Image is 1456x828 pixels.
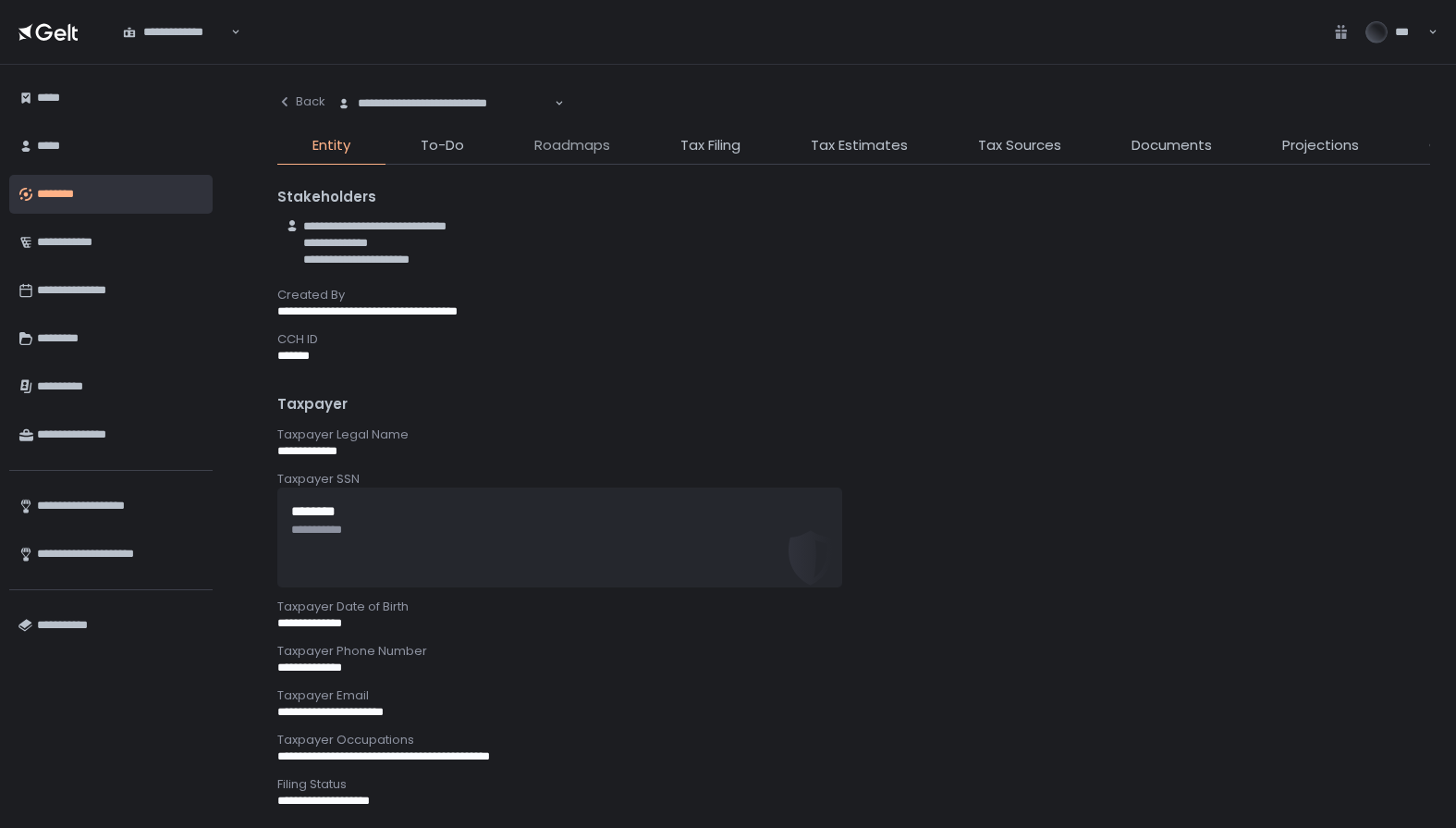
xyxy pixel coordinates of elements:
div: Taxpayer Phone Number [277,643,1430,660]
span: Roadmaps [534,135,610,156]
div: Back [277,93,325,110]
span: To-Do [421,135,464,156]
button: Back [277,83,325,120]
div: Taxpayer Email [277,687,1430,704]
div: Search for option [325,83,564,124]
span: Documents [1132,135,1212,156]
span: Tax Filing [680,135,740,156]
div: Taxpayer [277,394,1430,415]
span: Entity [312,135,350,156]
div: Taxpayer Date of Birth [277,599,1430,615]
div: Taxpayer Occupations [277,732,1430,748]
input: Search for option [552,94,553,113]
div: CCH ID [277,331,1430,348]
div: Created By [277,287,1430,303]
input: Search for option [228,23,229,42]
div: Stakeholders [277,187,1430,208]
span: Tax Estimates [811,135,908,156]
div: Filing Status [277,776,1430,793]
div: Taxpayer SSN [277,471,1430,488]
div: Search for option [111,12,240,53]
span: Projections [1282,135,1359,156]
div: Taxpayer Legal Name [277,426,1430,443]
span: Tax Sources [978,135,1061,156]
